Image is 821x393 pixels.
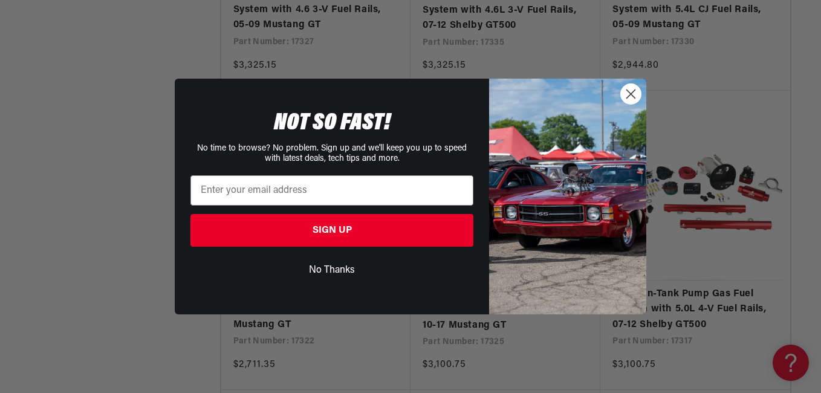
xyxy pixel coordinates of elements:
button: SIGN UP [190,214,473,247]
span: NOT SO FAST! [274,111,391,135]
button: Close dialog [620,83,641,105]
button: No Thanks [190,259,473,282]
span: No time to browse? No problem. Sign up and we'll keep you up to speed with latest deals, tech tip... [197,144,467,163]
img: 85cdd541-2605-488b-b08c-a5ee7b438a35.jpeg [489,79,646,314]
input: Enter your email address [190,175,473,206]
